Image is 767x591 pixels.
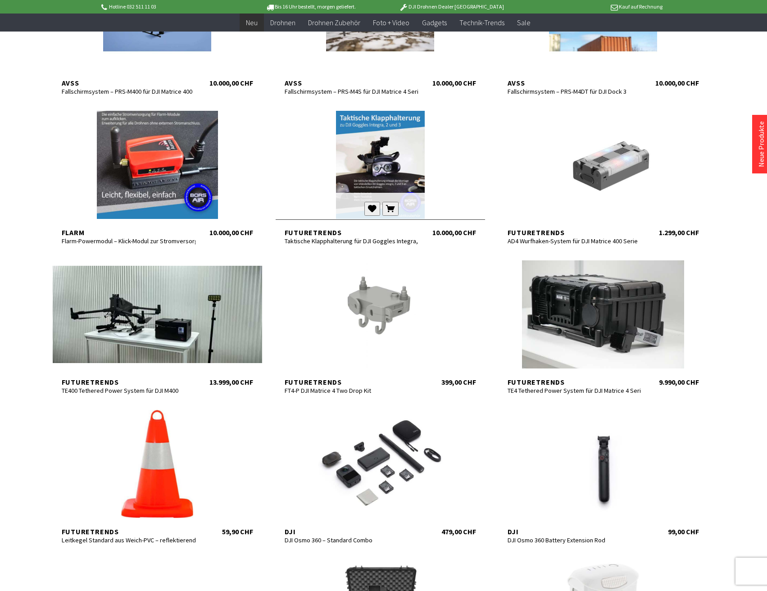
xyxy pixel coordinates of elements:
[441,527,476,536] div: 479,00 CHF
[508,237,642,245] div: AD4 Wurfhaken-System für DJI Matrice 400 Serie
[209,228,253,237] div: 10.000,00 CHF
[264,14,302,32] a: Drohnen
[53,410,262,536] a: Futuretrends Leitkegel Standard aus Weich-PVC – reflektierend 59,90 CHF
[285,377,419,386] div: Futuretrends
[276,410,485,536] a: DJI DJI Osmo 360 – Standard Combo 479,00 CHF
[308,18,360,27] span: Drohnen Zubehör
[659,228,699,237] div: 1.299,00 CHF
[517,18,531,27] span: Sale
[276,111,485,237] a: Futuretrends Taktische Klapphalterung für DJI Goggles Integra, 2 und 3 10.000,00 CHF
[285,78,419,87] div: AVSS
[381,1,522,12] p: DJI Drohnen Dealer [GEOGRAPHIC_DATA]
[62,228,196,237] div: Flarm
[62,536,196,544] div: Leitkegel Standard aus Weich-PVC – reflektierend
[285,536,419,544] div: DJI Osmo 360 – Standard Combo
[367,14,416,32] a: Foto + Video
[508,228,642,237] div: Futuretrends
[240,14,264,32] a: Neu
[100,1,241,12] p: Hotline 032 511 11 03
[757,121,766,167] a: Neue Produkte
[522,1,663,12] p: Kauf auf Rechnung
[432,78,476,87] div: 10.000,00 CHF
[53,111,262,237] a: Flarm Flarm-Powermodul – Klick-Modul zur Stromversorgung 10.000,00 CHF
[459,18,504,27] span: Technik-Trends
[62,87,196,95] div: Fallschirmsystem – PRS-M400 für DJI Matrice 400
[62,237,196,245] div: Flarm-Powermodul – Klick-Modul zur Stromversorgung
[246,18,258,27] span: Neu
[285,87,419,95] div: Fallschirmsystem – PRS-M4S für DJI Matrice 4 Series
[432,228,476,237] div: 10.000,00 CHF
[285,228,419,237] div: Futuretrends
[276,260,485,386] a: Futuretrends FT4-P DJI Matrice 4 Two Drop Kit 399,00 CHF
[659,377,699,386] div: 9.990,00 CHF
[241,1,381,12] p: Bis 16 Uhr bestellt, morgen geliefert.
[285,386,419,395] div: FT4-P DJI Matrice 4 Two Drop Kit
[508,386,642,395] div: TE4 Tethered Power System für DJI Matrice 4 Serie
[668,527,699,536] div: 99,00 CHF
[270,18,295,27] span: Drohnen
[53,260,262,386] a: Futuretrends TE400 Tethered Power System für DJI M400 13.999,00 CHF
[209,377,253,386] div: 13.999,00 CHF
[508,527,642,536] div: DJI
[222,527,253,536] div: 59,90 CHF
[422,18,447,27] span: Gadgets
[508,87,642,95] div: Fallschirmsystem – PRS-M4DT für DJI Dock 3
[285,527,419,536] div: DJI
[441,377,476,386] div: 399,00 CHF
[416,14,453,32] a: Gadgets
[373,18,409,27] span: Foto + Video
[453,14,511,32] a: Technik-Trends
[209,78,253,87] div: 10.000,00 CHF
[285,237,419,245] div: Taktische Klapphalterung für DJI Goggles Integra, 2 und 3
[499,111,708,237] a: Futuretrends AD4 Wurfhaken-System für DJI Matrice 400 Serie 1.299,00 CHF
[499,260,708,386] a: Futuretrends TE4 Tethered Power System für DJI Matrice 4 Serie 9.990,00 CHF
[655,78,699,87] div: 10.000,00 CHF
[62,78,196,87] div: AVSS
[302,14,367,32] a: Drohnen Zubehör
[62,527,196,536] div: Futuretrends
[508,377,642,386] div: Futuretrends
[508,536,642,544] div: DJI Osmo 360 Battery Extension Rod
[62,377,196,386] div: Futuretrends
[499,410,708,536] a: DJI DJI Osmo 360 Battery Extension Rod 99,00 CHF
[62,386,196,395] div: TE400 Tethered Power System für DJI M400
[508,78,642,87] div: AVSS
[511,14,537,32] a: Sale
